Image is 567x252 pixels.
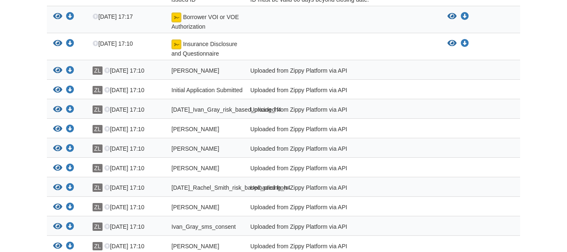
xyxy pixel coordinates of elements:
a: Download Initial Application Submitted [66,87,74,94]
a: Download Rachel_Smith_privacy_notice [66,68,74,74]
a: Download Borrower VOI or VOE Authorization [461,13,469,20]
a: Download Borrower VOI or VOE Authorization [66,14,74,20]
a: Download 08-14-2025_Rachel_Smith_risk_based_pricing_h4 [66,185,74,191]
button: View Borrower VOI or VOE Authorization [447,12,457,21]
button: View Initial Application Submitted [53,86,62,95]
button: View Borrower VOI or VOE Authorization [53,12,62,21]
span: ZL [93,242,103,250]
span: [DATE] 17:10 [104,145,144,152]
a: Download Ivan_Gray_sms_consent [66,224,74,230]
span: [DATE] 17:10 [104,87,144,93]
button: View Insurance Disclosure and Questionnaire [447,39,457,48]
span: ZL [93,125,103,133]
button: View Ivan_Gray_credit_authorization [53,164,62,173]
span: [DATE] 17:10 [104,204,144,210]
div: Uploaded from Zippy Platform via API [244,66,441,77]
span: [DATE] 17:10 [104,165,144,171]
span: [DATE] 17:10 [104,126,144,132]
span: [DATE] 17:10 [104,243,144,250]
a: Download Rachel_Smith_joint_credit [66,243,74,250]
span: Insurance Disclosure and Questionnaire [171,41,237,57]
button: View Rachel_Smith_joint_credit [53,242,62,251]
span: [DATE] 17:10 [104,106,144,113]
span: ZL [93,203,103,211]
span: ZL [93,86,103,94]
div: Uploaded from Zippy Platform via API [244,144,441,155]
div: Uploaded from Zippy Platform via API [244,203,441,214]
a: Download Ivan_Gray_terms_of_use [66,126,74,133]
span: [PERSON_NAME] [171,67,219,74]
span: [DATE]_Rachel_Smith_risk_based_pricing_h4 [171,184,291,191]
span: [PERSON_NAME] [171,243,219,250]
span: ZL [93,164,103,172]
span: [PERSON_NAME] [171,204,219,210]
button: View Ivan_Gray_terms_of_use [53,125,62,134]
button: View Ivan_Gray_sms_consent [53,223,62,231]
span: [DATE] 17:10 [93,40,133,47]
button: View Rachel_Smith_true_and_correct_consent [53,203,62,212]
span: Borrower VOI or VOE Authorization [171,14,239,30]
span: [PERSON_NAME] [171,126,219,132]
a: Download Rachel_Smith_true_and_correct_consent [66,204,74,211]
img: Document fully signed [171,12,181,22]
span: [DATE] 17:10 [104,223,144,230]
div: Uploaded from Zippy Platform via API [244,223,441,233]
span: Ivan_Gray_sms_consent [171,223,236,230]
button: View Rachel_Smith_privacy_notice [53,66,62,75]
div: Uploaded from Zippy Platform via API [244,105,441,116]
span: [DATE] 17:10 [104,67,144,74]
a: Download 08-14-2025_Ivan_Gray_risk_based_pricing_h4 [66,107,74,113]
a: Download Insurance Disclosure and Questionnaire [66,41,74,47]
span: [DATE]_Ivan_Gray_risk_based_pricing_h4 [171,106,281,113]
span: ZL [93,223,103,231]
span: ZL [93,144,103,153]
div: Uploaded from Zippy Platform via API [244,125,441,136]
span: Initial Application Submitted [171,87,242,93]
button: View Insurance Disclosure and Questionnaire [53,39,62,48]
button: View 08-14-2025_Rachel_Smith_risk_based_pricing_h4 [53,183,62,192]
span: [DATE] 17:10 [104,184,144,191]
a: Download Ivan_Gray_credit_authorization [66,165,74,172]
button: View Rachel_Smith_terms_of_use [53,144,62,153]
span: ZL [93,105,103,114]
div: Uploaded from Zippy Platform via API [244,183,441,194]
span: [DATE] 17:17 [93,13,133,20]
div: Uploaded from Zippy Platform via API [244,86,441,97]
a: Download Insurance Disclosure and Questionnaire [461,40,469,47]
span: ZL [93,66,103,75]
span: [PERSON_NAME] [171,145,219,152]
button: View 08-14-2025_Ivan_Gray_risk_based_pricing_h4 [53,105,62,114]
span: ZL [93,183,103,192]
a: Download Rachel_Smith_terms_of_use [66,146,74,152]
div: Uploaded from Zippy Platform via API [244,164,441,175]
span: [PERSON_NAME] [171,165,219,171]
img: Document fully signed [171,39,181,49]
